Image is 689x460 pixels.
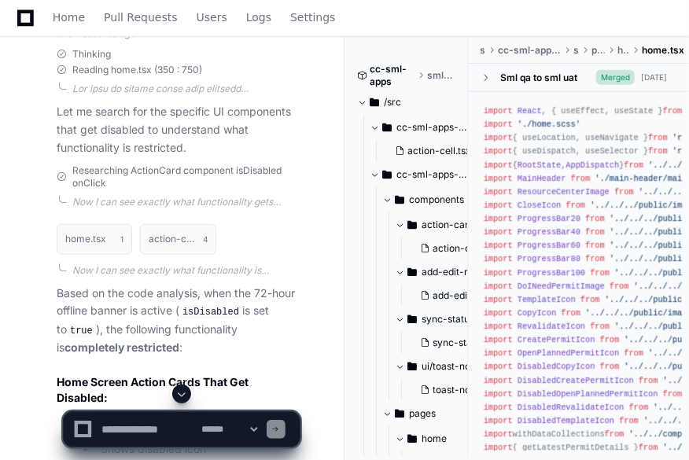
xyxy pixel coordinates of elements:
span: cc-sml-apps-ui-mobile [498,44,562,57]
span: sync-status-header [422,313,494,326]
svg: Directory [407,310,417,329]
span: action-card.tsx [433,242,501,255]
svg: Directory [382,118,392,137]
span: Logs [246,13,271,22]
span: AppDispatch [566,160,619,170]
span: import [484,254,513,263]
span: DisabledCopyIcon [518,362,595,371]
span: src [574,44,579,57]
span: cc-sml-apps [370,63,415,88]
span: './home.scss' [518,120,580,129]
span: RootState [518,160,561,170]
strong: completely restricted [64,340,179,354]
span: home [617,44,629,57]
span: import [484,201,513,210]
span: import [484,362,513,371]
span: import [484,282,513,291]
h1: action-card.tsx [149,234,194,244]
span: import [484,174,513,183]
div: [DATE] [641,72,667,83]
button: action-cell.tsx [389,140,471,162]
code: isDisabled [179,305,242,319]
span: import [484,308,513,318]
svg: Directory [407,215,417,234]
span: import [484,106,513,116]
span: from [610,282,629,291]
span: cc-sml-apps-ui-admin/src/pages/user-administration/gp-employees/columns [396,121,469,134]
span: toast-notification.tsx [433,384,525,396]
span: from [580,295,600,304]
span: import [484,120,513,129]
button: cc-sml-apps-ui-mobile/src [370,162,469,187]
span: TemplateIcon [518,295,576,304]
svg: Directory [382,165,392,184]
span: cc-sml-apps-ui-mobile/src [396,168,469,181]
p: Let me search for the specific UI components that get disabled to understand what functionality i... [57,103,300,156]
span: import [484,241,513,250]
span: Thinking [72,48,111,61]
div: Lor ipsu do sitame conse adip elitsedd eiusmodtempor in utlaboreet dolo mag 72-aliq enimadm venia... [72,83,300,95]
span: ui/toast-notification [422,360,494,373]
button: sync-status-header.tsx [414,332,497,354]
span: ProgressBar20 [518,214,580,223]
button: /src [357,90,456,115]
svg: Directory [370,93,379,112]
span: ProgressBar60 [518,241,580,250]
span: import [484,348,513,358]
span: from [561,308,580,318]
span: from [600,335,620,344]
span: CloseIcon [518,201,561,210]
span: home.tsx [642,44,684,57]
span: ProgressBar80 [518,254,580,263]
button: sync-status-header [395,307,494,332]
span: from [585,241,605,250]
button: action-card.tsx4 [140,224,216,254]
span: CopyIcon [518,308,556,318]
button: action-card.tsx [414,237,497,259]
span: Settings [290,13,335,22]
span: import [484,376,513,385]
span: action-cell.tsx [407,145,471,157]
h2: Home Screen Action Cards That Get Disabled: [57,374,300,406]
span: sml_dev [427,69,456,82]
span: pages [591,44,605,57]
span: from [590,268,610,278]
span: add-edit-region-button [422,266,494,278]
div: Now I can see exactly what functionality gets restricted when the 72-hour offline banner is activ... [72,196,300,208]
span: src [481,44,485,57]
button: add-edit-region-button [395,259,494,285]
span: from [648,133,668,142]
span: components [409,193,464,206]
span: Pull Requests [104,13,177,22]
span: Users [197,13,227,22]
span: Researching ActionCard component isDisabled onClick [72,164,300,190]
span: ResourceCenterImage [518,187,610,197]
span: from [639,376,658,385]
span: Merged [596,70,635,85]
button: toast-notification.tsx [414,379,497,401]
span: from [585,227,605,237]
span: import [484,227,513,237]
code: true [67,324,96,338]
span: from [663,106,683,116]
button: ui/toast-notification [395,354,494,379]
span: 4 [203,233,208,245]
span: from [624,348,643,358]
span: from [566,201,585,210]
span: /src [384,96,401,109]
span: MainHeader [518,174,566,183]
span: import [484,335,513,344]
span: sync-status-header.tsx [433,337,536,349]
h1: home.tsx [65,234,106,244]
span: from [585,254,605,263]
button: components [382,187,481,212]
svg: Directory [395,190,404,209]
svg: Directory [407,357,417,376]
span: from [624,160,643,170]
span: import [484,187,513,197]
svg: Directory [407,263,417,282]
button: action-card [395,212,494,237]
span: import [484,322,513,331]
span: DoINeedPermitImage [518,282,605,291]
span: import [484,268,513,278]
